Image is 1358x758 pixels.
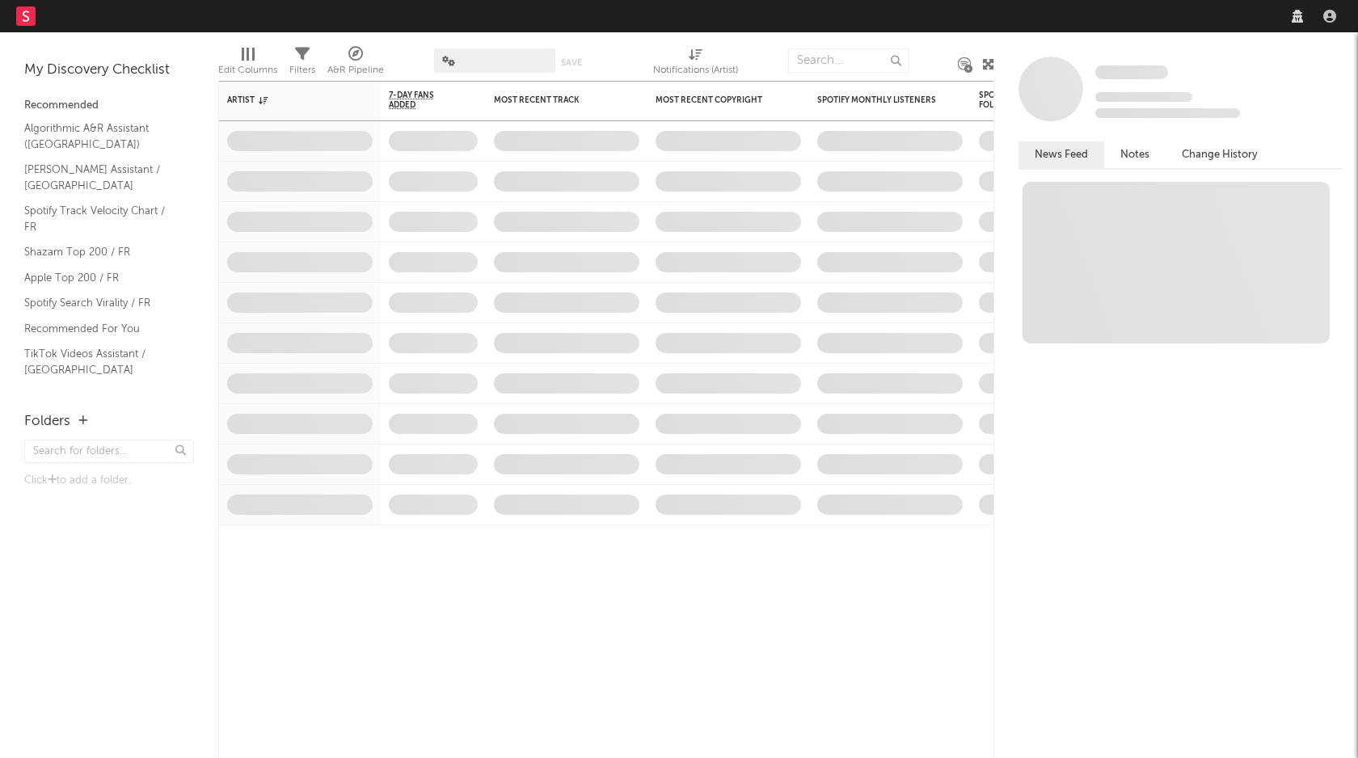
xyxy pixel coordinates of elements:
div: Click to add a folder. [24,471,194,491]
button: News Feed [1018,141,1104,168]
a: Algorithmic A&R Assistant ([GEOGRAPHIC_DATA]) [24,120,178,153]
div: Notifications (Artist) [653,40,738,87]
a: [PERSON_NAME] Assistant / [GEOGRAPHIC_DATA] [24,161,178,194]
span: Tracking Since: [DATE] [1095,92,1192,102]
div: Folders [24,412,70,432]
a: Some Artist [1095,65,1168,81]
div: Most Recent Track [494,95,615,105]
button: Save [561,58,582,67]
button: Notes [1104,141,1166,168]
div: A&R Pipeline [327,61,384,80]
span: 7-Day Fans Added [389,91,453,110]
a: Apple Top 200 / FR [24,269,178,287]
a: TikTok Videos Assistant / [GEOGRAPHIC_DATA] [24,345,178,378]
a: Shazam Top 200 / FR [24,243,178,261]
span: Some Artist [1095,65,1168,79]
a: Spotify Search Virality / FR [24,294,178,312]
div: Artist [227,95,348,105]
input: Search for folders... [24,440,194,463]
div: Notifications (Artist) [653,61,738,80]
div: Recommended [24,96,194,116]
div: Edit Columns [218,40,277,87]
a: Spotify Track Velocity Chart / FR [24,202,178,235]
div: Spotify Followers [979,91,1035,110]
div: My Discovery Checklist [24,61,194,80]
div: Filters [289,61,315,80]
button: Change History [1166,141,1274,168]
span: 0 fans last week [1095,108,1240,118]
div: Most Recent Copyright [656,95,777,105]
a: Recommended For You [24,320,178,338]
div: Spotify Monthly Listeners [817,95,938,105]
input: Search... [788,48,909,73]
div: Edit Columns [218,61,277,80]
div: A&R Pipeline [327,40,384,87]
div: Filters [289,40,315,87]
